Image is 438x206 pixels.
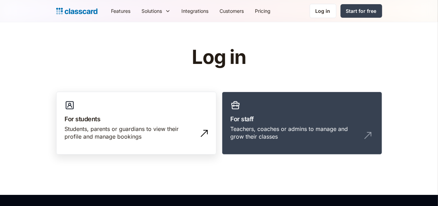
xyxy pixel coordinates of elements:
a: Integrations [176,3,214,19]
a: Pricing [250,3,276,19]
a: Customers [214,3,250,19]
h3: For students [65,114,208,124]
a: Start for free [341,4,382,18]
div: Start for free [346,7,377,15]
div: Solutions [142,7,162,15]
div: Log in [316,7,330,15]
div: Solutions [136,3,176,19]
h3: For staff [231,114,373,124]
a: home [56,6,97,16]
a: For staffTeachers, coaches or admins to manage and grow their classes [222,92,382,155]
a: Log in [310,4,336,18]
div: Students, parents or guardians to view their profile and manage bookings [65,125,194,141]
div: Teachers, coaches or admins to manage and grow their classes [231,125,360,141]
h1: Log in [109,47,329,68]
a: For studentsStudents, parents or guardians to view their profile and manage bookings [56,92,216,155]
a: Features [106,3,136,19]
